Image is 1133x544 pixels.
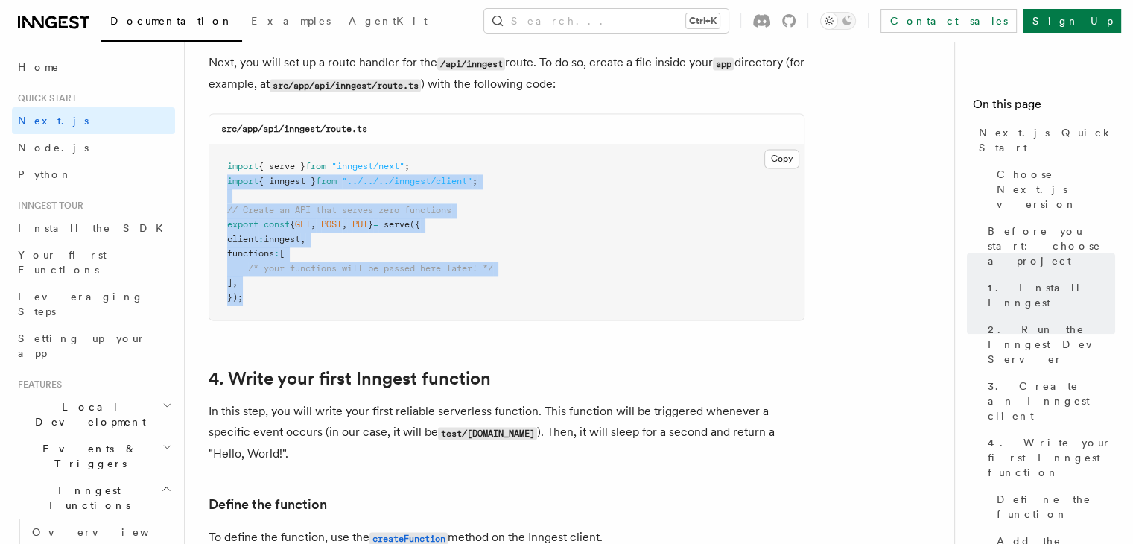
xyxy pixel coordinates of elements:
[686,13,720,28] kbd: Ctrl+K
[12,200,83,212] span: Inngest tour
[227,176,258,186] span: import
[12,92,77,104] span: Quick start
[472,176,477,186] span: ;
[209,494,327,515] a: Define the function
[321,219,342,230] span: POST
[988,280,1115,310] span: 1. Install Inngest
[352,219,368,230] span: PUT
[227,234,258,244] span: client
[242,4,340,40] a: Examples
[305,161,326,171] span: from
[227,292,243,303] span: });
[982,429,1115,486] a: 4. Write your first Inngest function
[290,219,295,230] span: {
[18,332,146,359] span: Setting up your app
[270,79,421,92] code: src/app/api/inngest/route.ts
[101,4,242,42] a: Documentation
[410,219,420,230] span: ({
[209,52,804,95] p: Next, you will set up a route handler for the route. To do so, create a file inside your director...
[251,15,331,27] span: Examples
[209,368,491,389] a: 4. Write your first Inngest function
[988,435,1115,480] span: 4. Write your first Inngest function
[110,15,233,27] span: Documentation
[227,277,232,288] span: ]
[991,161,1115,218] a: Choose Next.js version
[12,241,175,283] a: Your first Functions
[311,219,316,230] span: ,
[32,526,185,538] span: Overview
[300,234,305,244] span: ,
[973,119,1115,161] a: Next.js Quick Start
[12,483,161,513] span: Inngest Functions
[979,125,1115,155] span: Next.js Quick Start
[12,215,175,241] a: Install the SDK
[12,477,175,519] button: Inngest Functions
[18,115,89,127] span: Next.js
[1023,9,1121,33] a: Sign Up
[12,379,62,390] span: Features
[12,54,175,80] a: Home
[988,379,1115,423] span: 3. Create an Inngest client
[258,161,305,171] span: { serve }
[982,274,1115,316] a: 1. Install Inngest
[12,435,175,477] button: Events & Triggers
[982,316,1115,373] a: 2. Run the Inngest Dev Server
[368,219,373,230] span: }
[18,60,60,75] span: Home
[18,249,107,276] span: Your first Functions
[820,12,856,30] button: Toggle dark mode
[12,107,175,134] a: Next.js
[342,219,347,230] span: ,
[227,161,258,171] span: import
[258,234,264,244] span: :
[274,248,279,259] span: :
[331,161,404,171] span: "inngest/next"
[264,234,300,244] span: inngest
[227,248,274,259] span: functions
[880,9,1017,33] a: Contact sales
[484,9,729,33] button: Search...Ctrl+K
[12,441,162,471] span: Events & Triggers
[384,219,410,230] span: serve
[988,224,1115,268] span: Before you start: choose a project
[713,57,734,70] code: app
[373,219,378,230] span: =
[12,399,162,429] span: Local Development
[295,219,311,230] span: GET
[227,205,451,215] span: // Create an API that serves zero functions
[279,248,285,259] span: [
[209,401,804,464] p: In this step, you will write your first reliable serverless function. This function will be trigg...
[997,492,1115,522] span: Define the function
[988,322,1115,367] span: 2. Run the Inngest Dev Server
[227,219,258,230] span: export
[340,4,437,40] a: AgentKit
[991,486,1115,528] a: Define the function
[258,176,316,186] span: { inngest }
[982,373,1115,429] a: 3. Create an Inngest client
[369,530,448,544] a: createFunction
[12,393,175,435] button: Local Development
[18,222,172,234] span: Install the SDK
[221,124,367,134] code: src/app/api/inngest/route.ts
[12,325,175,367] a: Setting up your app
[982,218,1115,274] a: Before you start: choose a project
[12,283,175,325] a: Leveraging Steps
[438,427,537,440] code: test/[DOMAIN_NAME]
[264,219,290,230] span: const
[316,176,337,186] span: from
[764,149,799,168] button: Copy
[248,263,493,273] span: /* your functions will be passed here later! */
[973,95,1115,119] h4: On this page
[342,176,472,186] span: "../../../inngest/client"
[12,161,175,188] a: Python
[349,15,428,27] span: AgentKit
[437,57,505,70] code: /api/inngest
[997,167,1115,212] span: Choose Next.js version
[18,168,72,180] span: Python
[12,134,175,161] a: Node.js
[18,291,144,317] span: Leveraging Steps
[232,277,238,288] span: ,
[18,142,89,154] span: Node.js
[404,161,410,171] span: ;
